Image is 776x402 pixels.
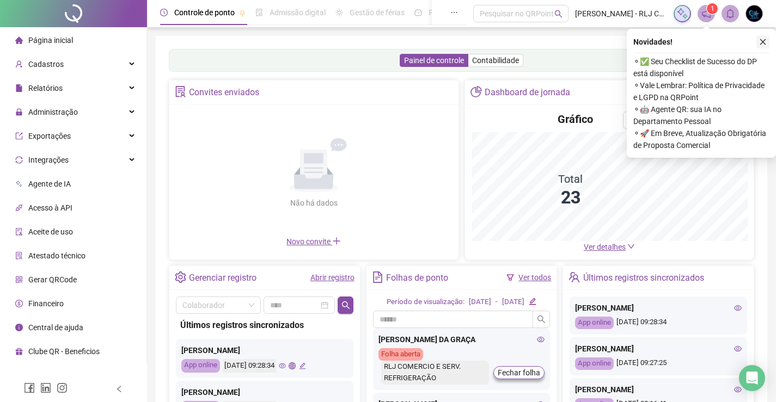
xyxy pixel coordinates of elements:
span: dashboard [414,9,422,16]
span: Página inicial [28,36,73,45]
span: facebook [24,382,35,393]
button: Fechar folha [493,366,545,379]
div: [DATE] 09:28:34 [575,317,742,329]
div: [PERSON_NAME] DA GRAÇA [378,333,545,345]
div: Folhas de ponto [386,269,448,287]
span: notification [701,9,711,18]
span: Fechar folha [498,367,540,379]
span: ⚬ 🤖 Agente QR: sua IA no Departamento Pessoal [633,103,769,127]
span: global [289,362,296,369]
span: eye [537,336,545,343]
span: Painel do DP [429,8,471,17]
div: [DATE] 09:27:25 [575,357,742,370]
div: [DATE] [502,296,524,308]
span: edit [299,362,306,369]
span: dollar [15,300,23,307]
div: Open Intercom Messenger [739,365,765,391]
h4: Gráfico [558,112,593,127]
span: Administração [28,108,78,116]
img: 1614 [746,5,762,22]
span: bell [725,9,735,18]
span: Painel de controle [404,56,464,65]
span: Clube QR - Beneficios [28,347,100,356]
div: App online [181,359,220,373]
span: Gestão de férias [350,8,405,17]
span: ⚬ 🚀 Em Breve, Atualização Obrigatória de Proposta Comercial [633,127,769,151]
span: file [15,84,23,92]
span: sun [335,9,343,16]
span: search [537,315,546,324]
span: edit [529,298,536,305]
div: Dashboard de jornada [485,83,570,102]
span: Aceite de uso [28,227,73,236]
span: plus [332,237,341,245]
span: [PERSON_NAME] - RLJ COMÉRCIO E REFRIGERAÇÃO [575,8,667,20]
div: [DATE] 09:28:34 [223,359,276,373]
span: export [15,132,23,140]
span: ⚬ ✅ Seu Checklist de Sucesso do DP está disponível [633,55,769,79]
div: [PERSON_NAME] [181,386,348,398]
span: filter [506,274,514,281]
span: search [554,10,563,18]
span: audit [15,228,23,236]
span: user-add [15,60,23,68]
div: Folha aberta [378,348,423,361]
span: solution [15,252,23,259]
span: down [627,243,635,250]
div: [DATE] [469,296,491,308]
span: Ver detalhes [584,243,626,251]
span: Agente de IA [28,180,71,188]
img: sparkle-icon.fc2bf0ac1784a2077858766a79e2daf3.svg [676,8,688,20]
span: info-circle [15,324,23,331]
div: App online [575,317,614,329]
span: setting [175,271,186,283]
sup: 1 [707,3,718,14]
span: instagram [57,382,68,393]
span: Novo convite [286,237,341,246]
span: eye [734,304,742,312]
div: Últimos registros sincronizados [180,318,349,332]
span: Novidades ! [633,36,673,48]
span: team [569,271,580,283]
span: Contabilidade [472,56,519,65]
span: pushpin [239,10,246,16]
a: Ver detalhes down [584,243,635,251]
a: Ver todos [518,273,551,282]
span: eye [734,386,742,393]
span: Atestado técnico [28,251,85,260]
span: home [15,36,23,44]
span: Central de ajuda [28,323,83,332]
div: [PERSON_NAME] [575,384,742,395]
span: lock [15,108,23,116]
div: App online [575,357,614,370]
span: Gerar QRCode [28,275,77,284]
span: file-done [255,9,263,16]
span: Cadastros [28,60,64,69]
span: ellipsis [450,9,458,16]
div: - [496,296,498,308]
div: [PERSON_NAME] [575,343,742,355]
span: clock-circle [160,9,168,16]
span: Acesso à API [28,203,72,212]
span: left [115,385,123,393]
div: Últimos registros sincronizados [583,269,704,287]
span: file-text [372,271,383,283]
span: Financeiro [28,299,64,308]
span: search [341,301,350,310]
span: solution [175,86,186,97]
span: close [759,38,767,46]
span: Integrações [28,156,69,164]
div: [PERSON_NAME] [575,302,742,314]
div: [PERSON_NAME] [181,344,348,356]
span: pie-chart [471,86,482,97]
span: eye [734,345,742,352]
div: Não há dados [264,197,364,209]
span: Exportações [28,132,71,140]
span: linkedin [40,382,51,393]
span: Relatórios [28,84,63,92]
span: ⚬ Vale Lembrar: Política de Privacidade e LGPD na QRPoint [633,79,769,103]
a: Abrir registro [310,273,355,282]
span: Admissão digital [270,8,326,17]
div: Gerenciar registro [189,269,256,287]
span: sync [15,156,23,164]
